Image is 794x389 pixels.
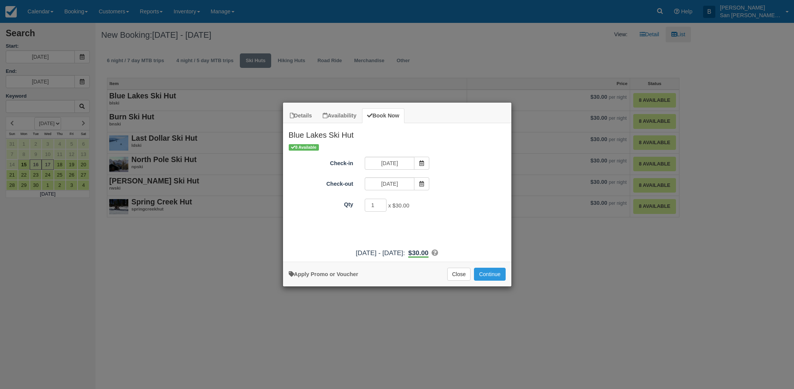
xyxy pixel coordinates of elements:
span: 8 Available [289,144,319,151]
span: x $30.00 [388,203,409,209]
label: Check-in [283,157,359,167]
b: $30.00 [408,249,429,257]
a: Apply Voucher [289,271,358,277]
a: Book Now [362,108,404,123]
div: Item Modal [283,123,511,258]
button: Add to Booking [474,268,505,281]
div: : [283,248,511,258]
a: Availability [318,108,361,123]
a: Details [285,108,317,123]
input: Qty [365,199,387,212]
span: [DATE] - [DATE] [356,249,403,257]
button: Close [447,268,471,281]
label: Qty [283,198,359,209]
h2: Blue Lakes Ski Hut [283,123,511,143]
label: Check-out [283,177,359,188]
